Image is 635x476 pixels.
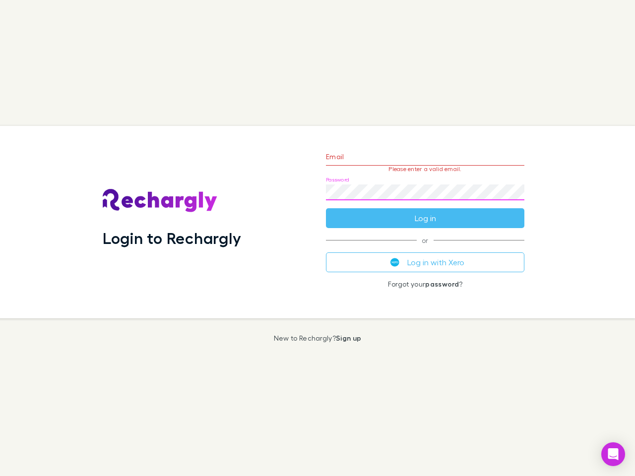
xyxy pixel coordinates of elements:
[390,258,399,267] img: Xero's logo
[601,442,625,466] div: Open Intercom Messenger
[326,280,524,288] p: Forgot your ?
[326,208,524,228] button: Log in
[326,252,524,272] button: Log in with Xero
[326,240,524,240] span: or
[103,189,218,213] img: Rechargly's Logo
[326,166,524,173] p: Please enter a valid email.
[326,176,349,183] label: Password
[274,334,362,342] p: New to Rechargly?
[425,280,459,288] a: password
[103,229,241,247] h1: Login to Rechargly
[336,334,361,342] a: Sign up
